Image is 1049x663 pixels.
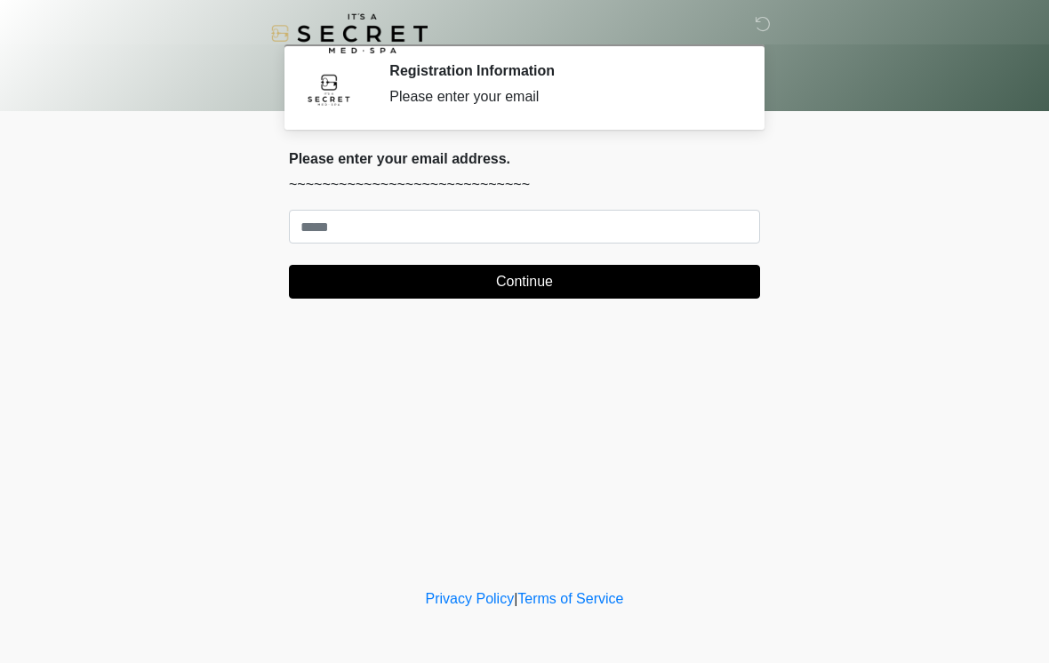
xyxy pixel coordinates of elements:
img: Agent Avatar [302,62,356,116]
a: | [514,591,517,606]
p: ~~~~~~~~~~~~~~~~~~~~~~~~~~~~~ [289,174,760,196]
h2: Registration Information [389,62,733,79]
div: Please enter your email [389,86,733,108]
img: It's A Secret Med Spa Logo [271,13,428,53]
button: Continue [289,265,760,299]
a: Terms of Service [517,591,623,606]
a: Privacy Policy [426,591,515,606]
h2: Please enter your email address. [289,150,760,167]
